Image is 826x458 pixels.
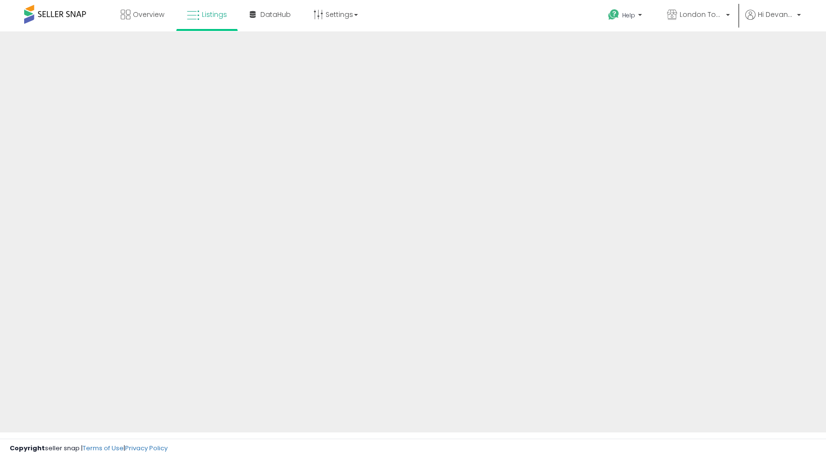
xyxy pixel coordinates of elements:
span: DataHub [260,10,291,19]
span: Overview [133,10,164,19]
i: Get Help [608,9,620,21]
a: Help [600,1,652,31]
span: Hi Devante [758,10,794,19]
span: Listings [202,10,227,19]
span: London Town LLC [680,10,723,19]
a: Hi Devante [745,10,801,31]
span: Help [622,11,635,19]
